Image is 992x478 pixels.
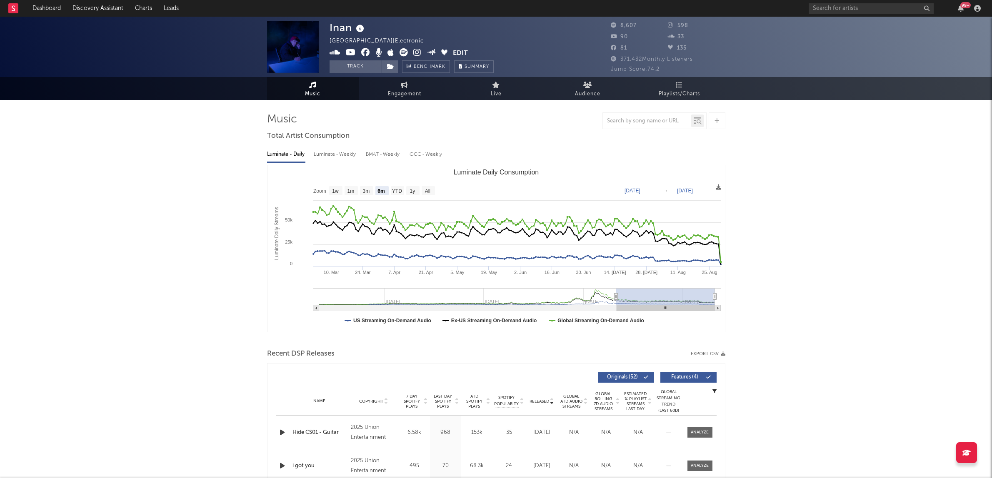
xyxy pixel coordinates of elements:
[560,394,583,409] span: Global ATD Audio Streams
[465,65,489,69] span: Summary
[656,389,681,414] div: Global Streaming Trend (Last 60D)
[410,147,443,162] div: OCC - Weekly
[347,188,354,194] text: 1m
[575,89,600,99] span: Audience
[432,394,454,409] span: Last Day Spotify Plays
[611,57,693,62] span: 371,432 Monthly Listeners
[292,462,347,470] a: i got you
[663,188,668,194] text: →
[451,318,537,324] text: Ex-US Streaming On-Demand Audio
[401,462,428,470] div: 495
[401,428,428,437] div: 6.58k
[267,165,725,332] svg: Luminate Daily Consumption
[670,270,685,275] text: 11. Aug
[401,394,423,409] span: 7 Day Spotify Plays
[267,147,305,162] div: Luminate - Daily
[359,399,383,404] span: Copyright
[402,60,450,73] a: Benchmark
[691,351,725,356] button: Export CSV
[666,375,704,380] span: Features ( 4 )
[480,270,497,275] text: 19. May
[414,62,445,72] span: Benchmark
[418,270,433,275] text: 21. Apr
[560,462,588,470] div: N/A
[668,23,688,28] span: 598
[542,77,634,100] a: Audience
[267,131,350,141] span: Total Artist Consumption
[592,391,615,411] span: Global Rolling 7D Audio Streams
[377,188,385,194] text: 6m
[528,428,556,437] div: [DATE]
[668,45,687,51] span: 135
[454,60,494,73] button: Summary
[624,428,652,437] div: N/A
[425,188,430,194] text: All
[611,45,627,51] span: 81
[290,261,292,266] text: 0
[362,188,370,194] text: 3m
[576,270,591,275] text: 30. Jun
[388,270,400,275] text: 7. Apr
[809,3,934,14] input: Search for artists
[366,147,401,162] div: BMAT - Weekly
[313,188,326,194] text: Zoom
[530,399,549,404] span: Released
[450,77,542,100] a: Live
[323,270,339,275] text: 10. Mar
[353,318,431,324] text: US Streaming On-Demand Audio
[292,398,347,404] div: Name
[450,270,465,275] text: 5. May
[305,89,320,99] span: Music
[267,349,335,359] span: Recent DSP Releases
[494,395,519,407] span: Spotify Popularity
[285,239,292,244] text: 25k
[544,270,559,275] text: 16. Jun
[432,462,459,470] div: 70
[495,462,524,470] div: 24
[635,270,657,275] text: 28. [DATE]
[332,188,339,194] text: 1w
[463,462,490,470] div: 68.3k
[598,372,654,383] button: Originals(52)
[624,391,647,411] span: Estimated % Playlist Streams Last Day
[668,34,684,40] span: 33
[592,428,620,437] div: N/A
[611,34,628,40] span: 90
[359,77,450,100] a: Engagement
[634,77,725,100] a: Playlists/Charts
[491,89,502,99] span: Live
[625,188,640,194] text: [DATE]
[960,2,971,8] div: 99 +
[557,318,644,324] text: Global Streaming On-Demand Audio
[660,372,717,383] button: Features(4)
[432,428,459,437] div: 968
[514,270,527,275] text: 2. Jun
[330,60,382,73] button: Track
[267,77,359,100] a: Music
[958,5,964,12] button: 99+
[528,462,556,470] div: [DATE]
[463,428,490,437] div: 153k
[292,428,347,437] a: Hide CS01 - Guitar
[659,89,700,99] span: Playlists/Charts
[314,147,357,162] div: Luminate - Weekly
[392,188,402,194] text: YTD
[285,217,292,222] text: 50k
[351,423,396,443] div: 2025 Union Entertainment
[611,67,660,72] span: Jump Score: 74.2
[702,270,717,275] text: 25. Aug
[410,188,415,194] text: 1y
[463,394,485,409] span: ATD Spotify Plays
[592,462,620,470] div: N/A
[603,118,691,124] input: Search by song name or URL
[273,207,279,260] text: Luminate Daily Streams
[453,169,539,176] text: Luminate Daily Consumption
[624,462,652,470] div: N/A
[388,89,421,99] span: Engagement
[330,36,433,46] div: [GEOGRAPHIC_DATA] | Electronic
[560,428,588,437] div: N/A
[677,188,693,194] text: [DATE]
[330,21,366,35] div: Inan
